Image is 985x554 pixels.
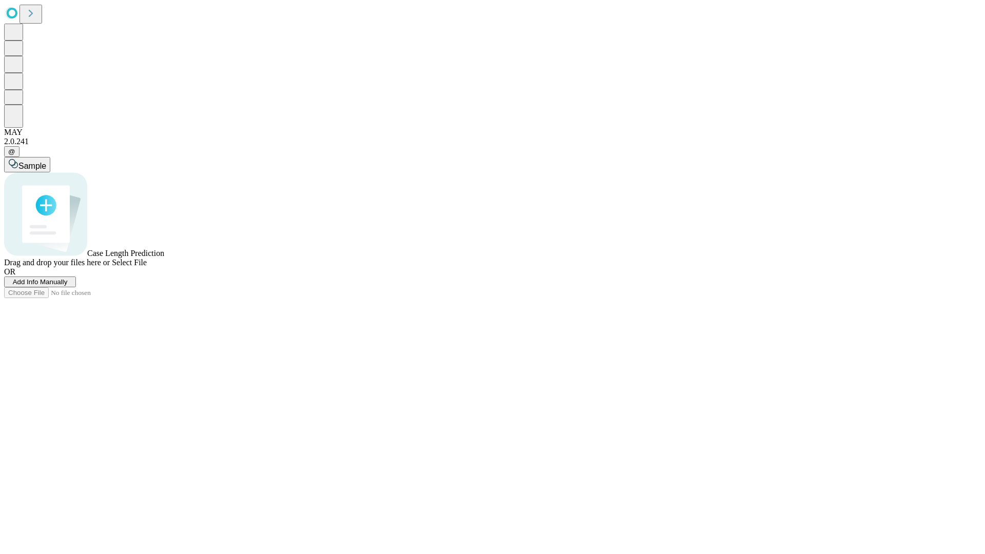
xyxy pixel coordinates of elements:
div: MAY [4,128,981,137]
span: Sample [18,162,46,170]
button: @ [4,146,19,157]
span: OR [4,267,15,276]
span: Add Info Manually [13,278,68,286]
span: Select File [112,258,147,267]
span: Case Length Prediction [87,249,164,258]
button: Add Info Manually [4,276,76,287]
button: Sample [4,157,50,172]
span: @ [8,148,15,155]
span: Drag and drop your files here or [4,258,110,267]
div: 2.0.241 [4,137,981,146]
